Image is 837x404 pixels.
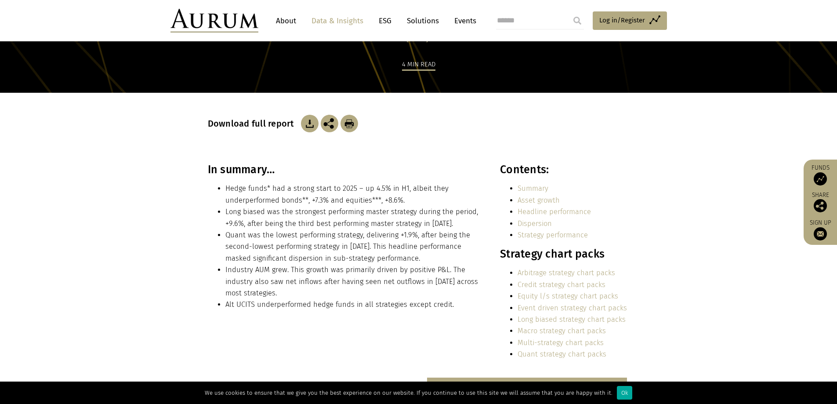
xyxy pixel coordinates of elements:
[599,15,645,25] span: Log in/Register
[225,299,481,310] li: Alt UCITS underperformed hedge funds in all strategies except credit.
[518,327,606,335] a: Macro strategy chart packs
[518,196,560,204] a: Asset growth
[518,350,606,358] a: Quant strategy chart packs
[500,247,627,261] h3: Strategy chart packs
[307,13,368,29] a: Data & Insights
[225,183,481,206] li: Hedge funds* had a strong start to 2025 – up 4.5% in H1, albeit they underperformed bonds**, +7.3...
[500,163,627,176] h3: Contents:
[814,172,827,186] img: Access Funds
[208,118,299,129] h3: Download full report
[518,231,588,239] a: Strategy performance
[518,219,552,228] a: Dispersion
[321,115,338,132] img: Share this post
[814,199,827,212] img: Share this post
[301,115,319,132] img: Download Article
[518,304,627,312] a: Event driven strategy chart packs
[272,13,301,29] a: About
[402,59,435,71] div: 4 min read
[225,229,481,264] li: Quant was the lowest performing strategy, delivering +1.9%, after being the second-lowest perform...
[518,207,591,216] a: Headline performance
[814,227,827,240] img: Sign up to our newsletter
[208,163,481,176] h3: In summary…
[341,115,358,132] img: Download Article
[518,269,615,277] a: Arbitrage strategy chart packs
[518,280,605,289] a: Credit strategy chart packs
[808,192,833,212] div: Share
[518,315,626,324] a: Long biased strategy chart packs
[450,13,476,29] a: Events
[518,292,618,300] a: Equity l/s strategy chart packs
[518,338,604,347] a: Multi-strategy chart packs
[617,386,632,400] div: Ok
[402,13,443,29] a: Solutions
[225,264,481,299] li: Industry AUM grew. This growth was primarily driven by positive P&L. The industry also saw net in...
[225,206,481,229] li: Long biased was the strongest performing master strategy during the period, +9.6%, after being th...
[374,13,396,29] a: ESG
[569,12,586,29] input: Submit
[808,164,833,186] a: Funds
[808,219,833,240] a: Sign up
[518,184,548,193] a: Summary
[170,9,258,33] img: Aurum
[593,11,667,30] a: Log in/Register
